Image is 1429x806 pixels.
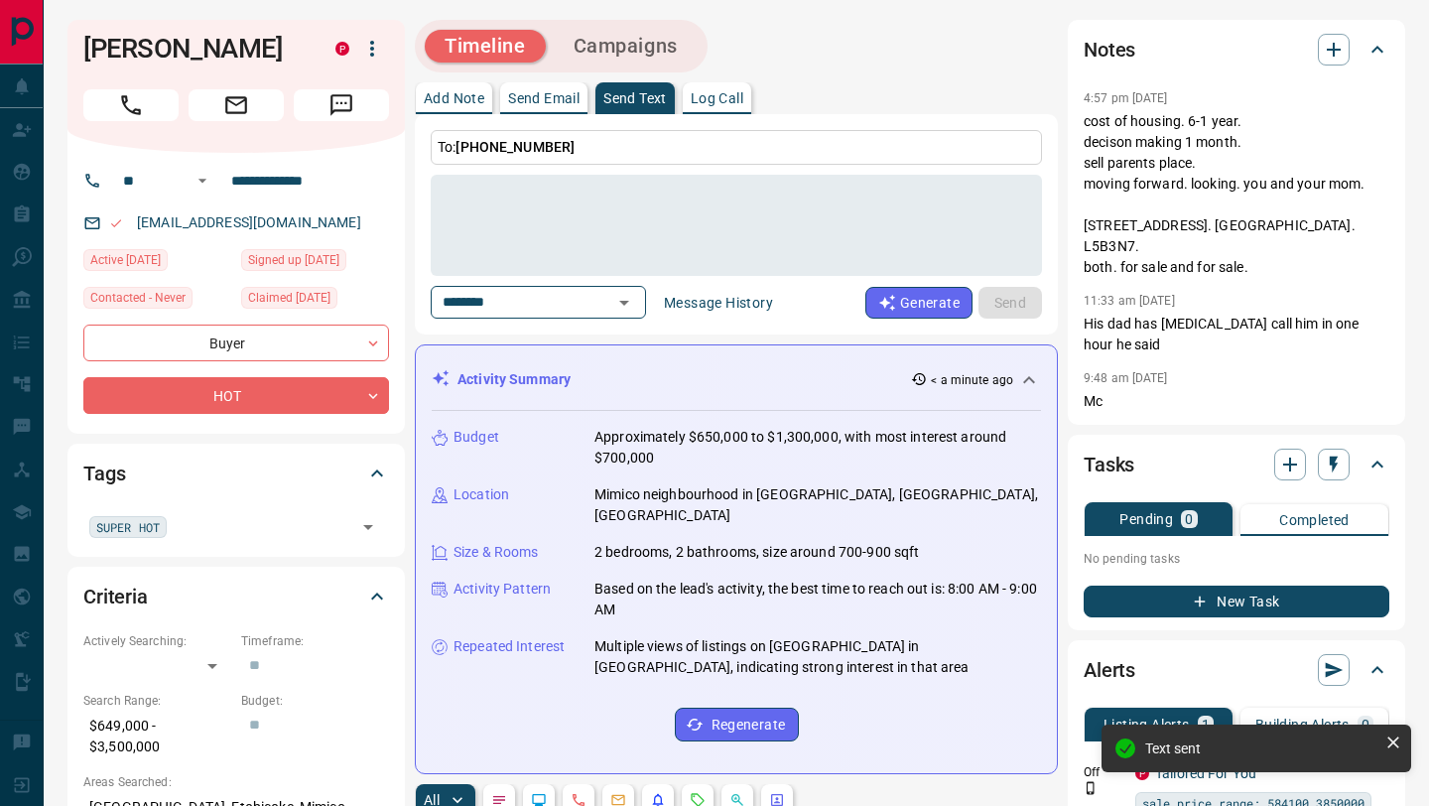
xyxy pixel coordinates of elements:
[83,458,125,489] h2: Tags
[83,632,231,650] p: Actively Searching:
[1084,781,1098,795] svg: Push Notification Only
[594,542,919,563] p: 2 bedrooms, 2 bathrooms, size around 700-900 sqft
[1084,646,1389,694] div: Alerts
[248,288,330,308] span: Claimed [DATE]
[83,450,389,497] div: Tags
[241,249,389,277] div: Tue Apr 15 2025
[675,708,799,741] button: Regenerate
[1084,91,1168,105] p: 4:57 pm [DATE]
[241,692,389,710] p: Budget:
[454,542,539,563] p: Size & Rooms
[931,371,1013,389] p: < a minute ago
[457,369,571,390] p: Activity Summary
[354,513,382,541] button: Open
[241,632,389,650] p: Timeframe:
[1084,26,1389,73] div: Notes
[1084,449,1134,480] h2: Tasks
[83,89,179,121] span: Call
[652,287,785,319] button: Message History
[454,636,565,657] p: Repeated Interest
[454,579,551,600] p: Activity Pattern
[603,91,667,105] p: Send Text
[83,377,389,414] div: HOT
[1119,512,1173,526] p: Pending
[83,325,389,361] div: Buyer
[1084,654,1135,686] h2: Alerts
[691,91,743,105] p: Log Call
[454,427,499,448] p: Budget
[191,169,214,193] button: Open
[83,692,231,710] p: Search Range:
[554,30,698,63] button: Campaigns
[610,289,638,317] button: Open
[83,573,389,620] div: Criteria
[1279,513,1350,527] p: Completed
[1084,763,1123,781] p: Off
[1084,544,1389,574] p: No pending tasks
[1255,718,1350,732] p: Building Alerts
[425,30,546,63] button: Timeline
[90,250,161,270] span: Active [DATE]
[1084,314,1389,355] p: His dad has [MEDICAL_DATA] call him in one hour he said
[865,287,973,319] button: Generate
[241,287,389,315] div: Wed Apr 16 2025
[594,636,1041,678] p: Multiple views of listings on [GEOGRAPHIC_DATA] in [GEOGRAPHIC_DATA], indicating strong interest ...
[431,130,1042,165] p: To:
[1084,294,1175,308] p: 11:33 am [DATE]
[109,216,123,230] svg: Email Valid
[594,484,1041,526] p: Mimico neighbourhood in [GEOGRAPHIC_DATA], [GEOGRAPHIC_DATA], [GEOGRAPHIC_DATA]
[1185,512,1193,526] p: 0
[83,33,306,65] h1: [PERSON_NAME]
[294,89,389,121] span: Message
[454,484,509,505] p: Location
[248,250,339,270] span: Signed up [DATE]
[335,42,349,56] div: property.ca
[1104,718,1190,732] p: Listing Alerts
[1084,391,1389,412] p: Mc
[455,139,575,155] span: [PHONE_NUMBER]
[594,579,1041,620] p: Based on the lead's activity, the best time to reach out is: 8:00 AM - 9:00 AM
[432,361,1041,398] div: Activity Summary< a minute ago
[508,91,580,105] p: Send Email
[90,288,186,308] span: Contacted - Never
[96,517,160,537] span: SUPER HOT
[1145,740,1377,756] div: Text sent
[1084,441,1389,488] div: Tasks
[137,214,361,230] a: [EMAIL_ADDRESS][DOMAIN_NAME]
[594,427,1041,469] p: Approximately $650,000 to $1,300,000, with most interest around $700,000
[83,773,389,791] p: Areas Searched:
[189,89,284,121] span: Email
[1084,111,1389,278] p: cost of housing. 6-1 year. decison making 1 month. sell parents place. moving forward. looking. y...
[1202,718,1210,732] p: 1
[83,710,231,763] p: $649,000 - $3,500,000
[1362,718,1369,732] p: 0
[83,249,231,277] div: Tue Apr 15 2025
[1084,371,1168,385] p: 9:48 am [DATE]
[1084,34,1135,66] h2: Notes
[1084,586,1389,617] button: New Task
[424,91,484,105] p: Add Note
[83,581,148,612] h2: Criteria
